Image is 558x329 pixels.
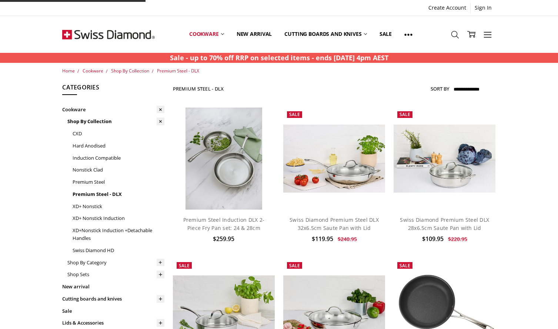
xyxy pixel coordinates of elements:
[173,86,224,92] h1: Premium Steel - DLX
[394,125,496,193] img: Swiss Diamond Premium Steel DLX 28x6.5cm Saute Pan with Lid
[83,68,103,74] a: Cookware
[424,3,470,13] a: Create Account
[373,18,398,51] a: Sale
[73,140,164,152] a: Hard Anodised
[73,224,164,244] a: XD+Nonstick Induction +Detachable Handles
[278,18,373,51] a: Cutting boards and knives
[471,3,496,13] a: Sign In
[289,111,300,118] span: Sale
[62,281,164,293] a: New arrival
[338,235,357,242] span: $240.95
[183,18,230,51] a: Cookware
[400,216,489,231] a: Swiss Diamond Premium Steel DLX 28x6.5cm Saute Pan with Lid
[73,128,164,140] a: CXD
[290,216,379,231] a: Swiss Diamond Premium Steel DLX 32x6.5cm Saute Pan with Lid
[111,68,149,74] a: Shop By Collection
[73,244,164,257] a: Swiss Diamond HD
[213,235,234,243] span: $259.95
[283,125,385,193] img: Swiss Diamond Premium Steel DLX 32x6.5cm Saute Pan with Lid
[62,104,164,116] a: Cookware
[431,83,449,95] label: Sort By
[448,235,467,242] span: $220.95
[183,216,265,231] a: Premium Steel Induction DLX 2-Piece Fry Pan set: 24 & 28cm
[62,16,155,53] img: Free Shipping On Every Order
[422,235,444,243] span: $109.95
[157,68,199,74] a: Premium Steel - DLX
[186,108,262,210] img: Premium steel DLX 2pc fry pan set (28 and 24cm) life style shot
[283,108,385,210] a: Swiss Diamond Premium Steel DLX 32x6.5cm Saute Pan with Lid
[62,317,164,329] a: Lids & Accessories
[73,164,164,176] a: Nonstick Clad
[173,108,275,210] a: Premium steel DLX 2pc fry pan set (28 and 24cm) life style shot
[398,18,419,51] a: Show All
[62,305,164,317] a: Sale
[394,108,496,210] a: Swiss Diamond Premium Steel DLX 28x6.5cm Saute Pan with Lid
[312,235,333,243] span: $119.95
[73,176,164,188] a: Premium Steel
[179,262,190,269] span: Sale
[67,115,164,128] a: Shop By Collection
[67,268,164,281] a: Shop Sets
[67,257,164,269] a: Shop By Category
[73,200,164,213] a: XD+ Nonstick
[62,293,164,305] a: Cutting boards and knives
[62,68,75,74] a: Home
[400,111,410,118] span: Sale
[170,53,388,62] strong: Sale - up to 70% off RRP on selected items - ends [DATE] 4pm AEST
[73,188,164,200] a: Premium Steel - DLX
[73,152,164,164] a: Induction Compatible
[289,262,300,269] span: Sale
[62,83,164,95] h5: Categories
[73,212,164,224] a: XD+ Nonstick Induction
[400,262,410,269] span: Sale
[230,18,278,51] a: New arrival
